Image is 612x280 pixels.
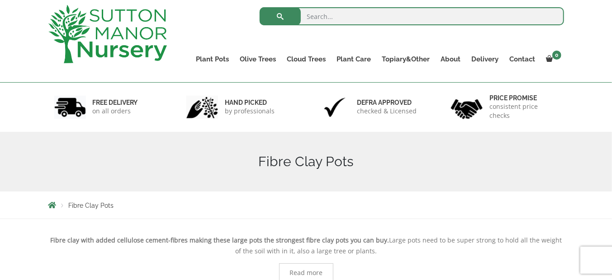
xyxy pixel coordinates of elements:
[225,98,275,107] h6: hand picked
[54,96,86,119] img: 1.jpg
[466,53,504,65] a: Delivery
[225,107,275,116] p: by professionals
[93,107,138,116] p: on all orders
[289,270,323,276] span: Read more
[282,53,332,65] a: Cloud Trees
[260,7,564,25] input: Search...
[191,53,235,65] a: Plant Pots
[186,96,218,119] img: 2.jpg
[489,102,558,120] p: consistent price checks
[48,5,167,63] img: logo
[552,51,561,60] span: 0
[69,202,114,209] span: Fibre Clay Pots
[436,53,466,65] a: About
[541,53,564,65] a: 0
[357,107,417,116] p: checked & Licensed
[332,53,377,65] a: Plant Care
[377,53,436,65] a: Topiary&Other
[235,53,282,65] a: Olive Trees
[48,235,564,257] p: Large pots need to be super strong to hold all the weight of the soil with in it, also a large tr...
[48,154,564,170] h1: Fibre Clay Pots
[93,98,138,107] h6: FREE DELIVERY
[489,94,558,102] h6: Price promise
[504,53,541,65] a: Contact
[48,201,564,209] nav: Breadcrumbs
[319,96,351,119] img: 3.jpg
[50,236,389,244] strong: Fibre clay with added cellulose cement-fibres making these large pots the strongest fibre clay po...
[451,93,483,121] img: 4.jpg
[357,98,417,107] h6: Defra approved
